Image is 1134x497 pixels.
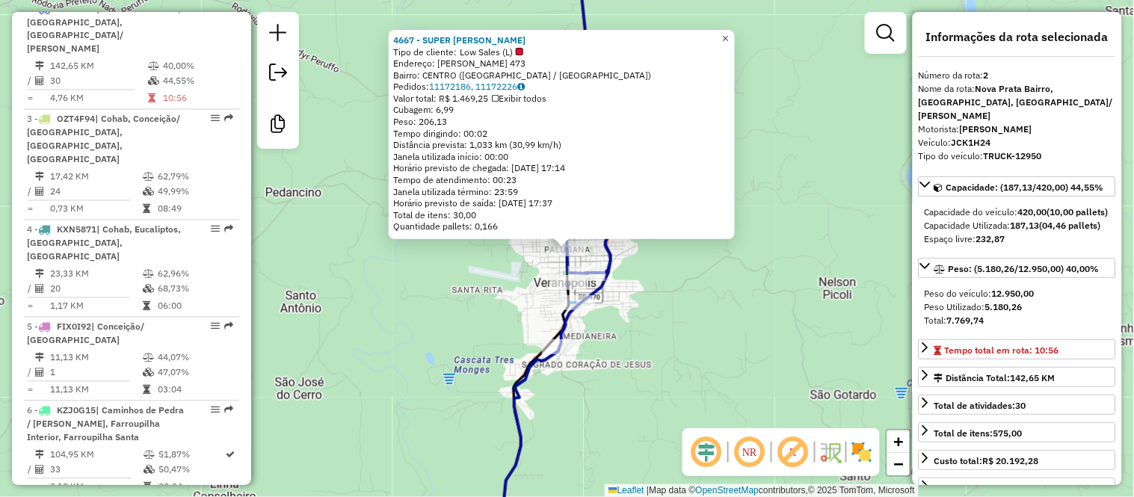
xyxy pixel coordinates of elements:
div: Peso: 206,13 [393,116,730,128]
td: 1 [49,365,142,380]
td: 62,96% [157,267,232,282]
a: OpenStreetMap [696,485,759,496]
span: | [647,485,649,496]
strong: 12.950,00 [992,288,1035,299]
strong: 232,87 [976,233,1005,244]
div: Total: [925,314,1110,327]
td: 62,79% [157,170,232,185]
td: 51,87% [158,448,225,463]
strong: TRUCK-12950 [984,150,1042,161]
td: 68,73% [157,282,232,297]
div: Peso Utilizado: [925,300,1110,314]
span: Capacidade: (187,13/420,00) 44,55% [946,182,1104,193]
div: Distância prevista: 1,033 km (30,99 km/h) [393,139,730,151]
strong: (10,00 pallets) [1047,206,1109,217]
i: Distância Total [35,62,44,71]
strong: R$ 30.425,11 [982,483,1038,494]
a: Peso: (5.180,26/12.950,00) 40,00% [919,258,1116,278]
i: Total de Atividades [35,77,44,86]
td: 3,18 KM [49,480,143,495]
i: % de utilização do peso [148,62,159,71]
strong: [PERSON_NAME] [960,123,1032,135]
strong: 5.180,26 [985,301,1023,312]
i: Distância Total [35,451,44,460]
td: 1,17 KM [49,299,142,314]
span: Exibir rótulo [775,434,811,470]
span: Ocultar NR [732,434,768,470]
td: = [27,202,34,217]
a: Distância Total:142,65 KM [919,367,1116,387]
div: Pedidos: [393,81,730,93]
span: Tempo total em rota: 10:56 [945,345,1059,356]
a: Close popup [717,30,735,48]
a: Custo total:R$ 20.192,28 [919,450,1116,470]
td: / [27,365,34,380]
td: 08:49 [157,202,232,217]
i: % de utilização do peso [143,354,154,362]
span: KXN5871 [57,224,96,235]
em: Opções [211,322,220,331]
strong: 575,00 [993,427,1023,439]
span: Total de atividades: [934,400,1026,411]
span: FIX0I92 [57,321,91,333]
i: Tempo total em rota [143,205,150,214]
i: Tempo total em rota [148,94,155,103]
strong: 187,13 [1011,220,1040,231]
em: Opções [211,225,220,234]
span: + [894,432,904,451]
img: Exibir/Ocultar setores [850,440,874,464]
div: Veículo: [919,136,1116,149]
a: Tempo total em rota: 10:56 [919,339,1116,359]
div: Quantidade pallets: 0,166 [393,220,730,232]
td: 17,42 KM [49,170,142,185]
div: Map data © contributors,© 2025 TomTom, Microsoft [605,484,919,497]
strong: 7.769,74 [947,315,984,326]
a: Zoom out [887,453,910,475]
div: Janela utilizada término: 23:59 [393,186,730,198]
td: 30 [49,74,147,89]
span: 4 - [27,224,181,262]
i: Distância Total [35,354,44,362]
strong: (04,46 pallets) [1040,220,1101,231]
div: Horário previsto de chegada: [DATE] 17:14 [393,162,730,174]
td: 0,73 KM [49,202,142,217]
div: Motorista: [919,123,1116,136]
td: 08:34 [158,480,225,495]
td: = [27,299,34,314]
strong: R$ 20.192,28 [983,455,1039,466]
td: 44,55% [162,74,233,89]
span: | Caminhos de Pedra / [PERSON_NAME], Farroupilha Interior, Farroupilha Santa [27,405,184,443]
span: Peso do veículo: [925,288,1035,299]
td: 142,65 KM [49,59,147,74]
td: / [27,282,34,297]
strong: 2 [984,70,989,81]
span: 5 - [27,321,144,346]
a: Leaflet [608,485,644,496]
i: Total de Atividades [35,368,44,377]
td: 03:04 [157,383,232,398]
em: Rota exportada [224,225,233,234]
i: Total de Atividades [35,285,44,294]
i: Rota otimizada [227,451,235,460]
a: Criar modelo [263,109,293,143]
i: Observações [517,82,525,91]
em: Rota exportada [224,322,233,331]
i: % de utilização da cubagem [143,285,154,294]
td: / [27,463,34,478]
i: Tempo total em rota [144,483,151,492]
i: % de utilização da cubagem [148,77,159,86]
td: 20 [49,282,142,297]
div: Total de itens: [934,427,1023,440]
td: 50,47% [158,463,225,478]
td: 4,76 KM [49,91,147,106]
td: = [27,480,34,495]
div: Tipo de cliente: [393,46,730,58]
span: × [722,32,729,45]
div: Custo total: [934,454,1039,468]
div: Capacidade do veículo: [925,206,1110,219]
a: Nova sessão e pesquisa [263,18,293,52]
i: Tempo total em rota [143,302,150,311]
div: Tempo dirigindo: 00:02 [393,128,730,140]
div: Peso: (5.180,26/12.950,00) 40,00% [919,281,1116,333]
i: Total de Atividades [35,188,44,197]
